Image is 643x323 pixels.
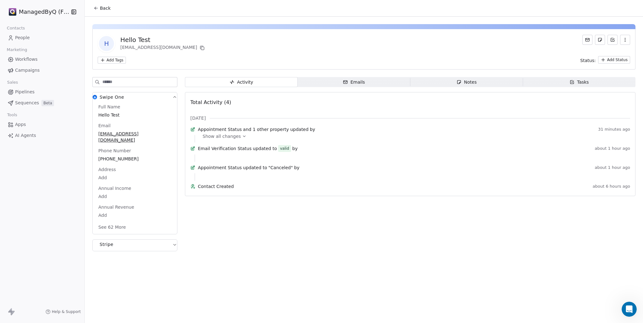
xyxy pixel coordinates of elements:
[90,3,114,14] button: Back
[100,5,111,11] span: Back
[93,104,177,234] div: Swipe OneSwipe One
[93,240,177,251] button: StripeStripe
[5,130,79,141] a: AI Agents
[98,193,171,200] span: Add
[97,104,122,110] span: Full Name
[343,79,365,86] div: Emails
[97,204,135,210] span: Annual Revenue
[310,126,315,133] span: by
[4,110,20,120] span: Tools
[622,302,637,317] iframe: Intercom live chat
[598,127,630,132] span: 31 minutes ago
[97,122,112,129] span: Email
[5,98,79,108] a: SequencesBeta
[190,99,231,105] span: Total Activity (4)
[198,126,242,133] span: Appointment Status
[110,3,122,14] div: Close
[268,164,293,171] span: "Canceled"
[5,54,79,65] a: Workflows
[593,184,630,189] span: about 6 hours ago
[98,3,110,14] button: Home
[15,67,40,74] span: Campaigns
[243,164,267,171] span: updated to
[8,7,67,17] button: ManagedByQ (FZE)
[198,164,242,171] span: Appointment Status
[10,5,92,23] b: after they receive an email through a campaign or workflow for the first time.
[4,45,30,55] span: Marketing
[203,133,241,139] span: Show all changes
[95,221,130,233] button: See 62 More
[598,56,630,64] button: Add Status
[10,33,96,56] b: configure your contact segments directly within your campaigns or workflows, and activate the wor...
[5,65,79,76] a: Campaigns
[30,8,58,14] p: Active 7h ago
[595,146,630,151] span: about 1 hour ago
[98,112,171,118] span: Hello Test
[10,116,91,127] b: only when a contact enters a workflow or campaign
[457,79,477,86] div: Notes
[15,132,36,139] span: AI Agents
[5,192,120,203] textarea: Message…
[9,8,16,16] img: Stripe.png
[15,89,35,95] span: Pipelines
[10,26,98,57] div: This means that, we request you to
[10,205,15,210] button: Emoji picker
[280,145,289,152] div: valid
[15,121,26,128] span: Apps
[5,119,79,130] a: Apps
[243,126,309,133] span: and 1 other property updated
[100,241,113,247] span: Stripe
[15,100,39,106] span: Sequences
[580,57,596,64] span: Status:
[10,103,98,159] div: 4) To ensure efficient use of your Reoon API credits, email verification checks are performed . I...
[97,148,132,154] span: Phone Number
[100,94,124,100] span: Swipe One
[10,165,98,189] div: This process ensures that we verify only the emails necessary before sending, optimizing your Reo...
[253,145,277,152] span: updated to
[5,33,79,43] a: People
[294,164,300,171] span: by
[15,56,38,63] span: Workflows
[46,309,81,314] a: Help & Support
[41,100,54,106] span: Beta
[98,212,171,218] span: Add
[30,3,71,8] h1: [PERSON_NAME]
[292,145,298,152] span: by
[198,183,590,190] span: Contact Created
[4,78,21,87] span: Sales
[93,95,97,99] img: Swipe One
[99,36,114,51] span: H
[120,35,206,44] div: Hello Test
[570,79,589,86] div: Tasks
[40,205,45,210] button: Start recording
[120,44,206,52] div: [EMAIL_ADDRESS][DOMAIN_NAME]
[198,145,251,152] span: Email Verification Status
[20,205,25,210] button: Gif picker
[97,185,132,191] span: Annual Income
[98,175,171,181] span: Add
[93,242,97,247] img: Stripe
[93,92,177,104] button: Swipe OneSwipe One
[30,205,35,210] button: Upload attachment
[98,156,171,162] span: [PHONE_NUMBER]
[203,133,626,139] a: Show all changes
[108,203,118,213] button: Send a message…
[4,23,28,33] span: Contacts
[19,8,69,16] span: ManagedByQ (FZE)
[52,309,81,314] span: Help & Support
[15,34,30,41] span: People
[98,131,171,143] span: [EMAIL_ADDRESS][DOMAIN_NAME]
[595,165,630,170] span: about 1 hour ago
[98,57,126,64] button: Add Tags
[18,3,28,13] img: Profile image for Mrinal
[97,166,117,173] span: Address
[190,115,206,121] span: [DATE]
[10,63,98,100] div: 3) As emails are being sent one by one, contacts will be verified simultaneously, and their updat...
[5,87,79,97] a: Pipelines
[4,3,16,14] button: go back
